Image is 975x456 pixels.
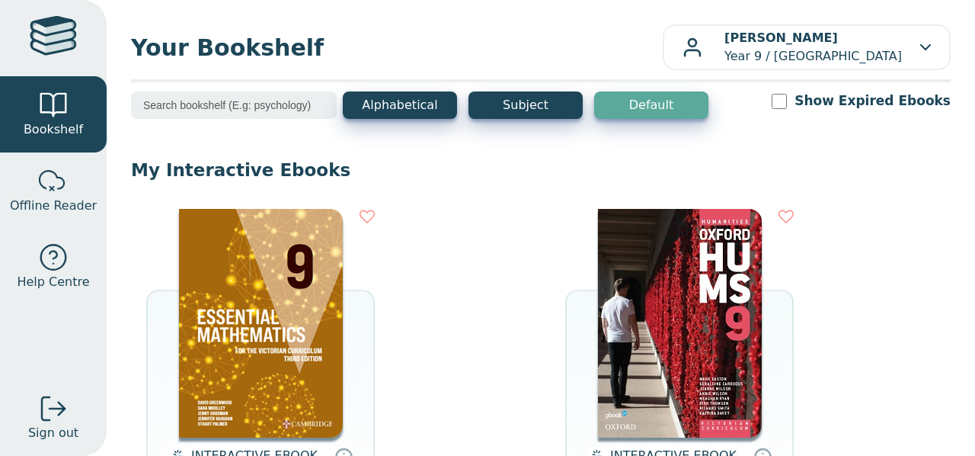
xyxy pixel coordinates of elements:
span: Your Bookshelf [131,31,663,65]
b: [PERSON_NAME] [724,31,838,45]
img: 04b5599d-fef1-41b0-b233-59aa45d44596.png [179,209,343,438]
button: Alphabetical [343,92,457,119]
span: Sign out [28,424,78,442]
img: 42e0e762-80b3-eb11-a9a3-0272d098c78b.jpg [598,209,762,438]
button: Subject [468,92,583,119]
input: Search bookshelf (E.g: psychology) [131,92,337,119]
button: [PERSON_NAME]Year 9 / [GEOGRAPHIC_DATA] [663,24,951,70]
span: Bookshelf [24,120,83,139]
span: Help Centre [17,273,89,291]
span: Offline Reader [10,197,97,215]
label: Show Expired Ebooks [794,92,951,111]
button: Default [594,92,708,119]
p: Year 9 / [GEOGRAPHIC_DATA] [724,29,902,66]
p: My Interactive Ebooks [131,159,951,181]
